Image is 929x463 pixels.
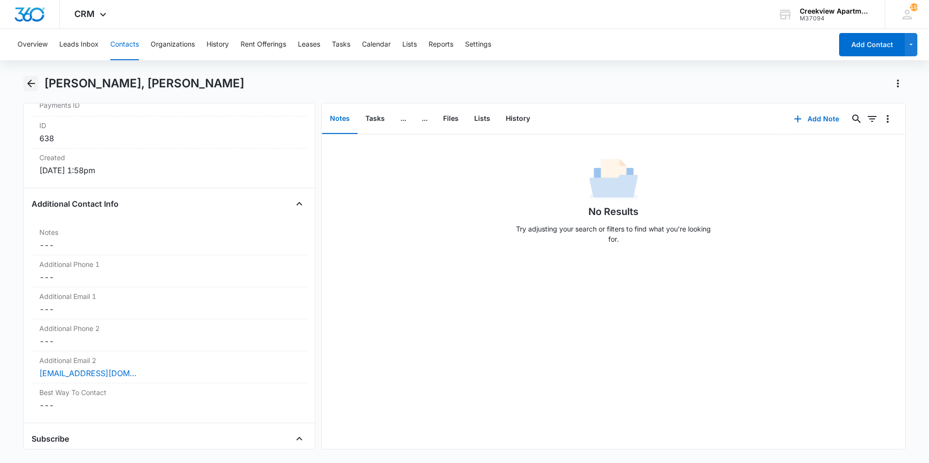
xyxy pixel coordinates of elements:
[23,76,38,91] button: Back
[466,104,498,134] button: Lists
[358,104,393,134] button: Tasks
[32,433,69,445] h4: Subscribe
[32,255,307,287] div: Additional Phone 1---
[32,223,307,255] div: Notes---
[910,3,918,11] span: 156
[44,76,244,91] h1: [PERSON_NAME], [PERSON_NAME]
[800,15,871,22] div: account id
[322,104,358,134] button: Notes
[39,100,104,110] dt: Payments ID
[39,399,299,411] dd: ---
[32,198,119,210] h4: Additional Contact Info
[890,76,906,91] button: Actions
[32,319,307,351] div: Additional Phone 2---
[39,355,299,365] label: Additional Email 2
[39,120,299,131] dt: ID
[39,271,299,283] dd: ---
[880,111,895,127] button: Overflow Menu
[39,132,299,144] dd: 638
[414,104,435,134] button: ...
[39,335,299,347] dd: ---
[32,287,307,319] div: Additional Email 1---
[332,29,350,60] button: Tasks
[393,104,414,134] button: ...
[32,383,307,415] div: Best Way To Contact---
[864,111,880,127] button: Filters
[298,29,320,60] button: Leases
[292,196,307,212] button: Close
[362,29,391,60] button: Calendar
[32,149,307,180] div: Created[DATE] 1:58pm
[59,29,99,60] button: Leads Inbox
[110,29,139,60] button: Contacts
[512,224,716,244] p: Try adjusting your search or filters to find what you’re looking for.
[241,29,286,60] button: Rent Offerings
[151,29,195,60] button: Organizations
[465,29,491,60] button: Settings
[39,387,299,397] label: Best Way To Contact
[17,29,48,60] button: Overview
[39,239,299,251] dd: ---
[800,7,871,15] div: account name
[498,104,538,134] button: History
[39,259,299,269] label: Additional Phone 1
[589,156,638,204] img: No Data
[39,367,137,379] a: [EMAIL_ADDRESS][DOMAIN_NAME]
[39,323,299,333] label: Additional Phone 2
[402,29,417,60] button: Lists
[910,3,918,11] div: notifications count
[74,9,95,19] span: CRM
[39,291,299,301] label: Additional Email 1
[206,29,229,60] button: History
[32,94,307,116] div: Payments ID
[292,431,307,446] button: Close
[39,165,299,176] dd: [DATE] 1:58pm
[784,107,849,131] button: Add Note
[39,152,299,163] dt: Created
[839,33,905,56] button: Add Contact
[39,303,299,315] dd: ---
[39,227,299,237] label: Notes
[32,116,307,149] div: ID638
[588,204,638,219] h1: No Results
[429,29,453,60] button: Reports
[435,104,466,134] button: Files
[32,351,307,383] div: Additional Email 2[EMAIL_ADDRESS][DOMAIN_NAME]
[849,111,864,127] button: Search...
